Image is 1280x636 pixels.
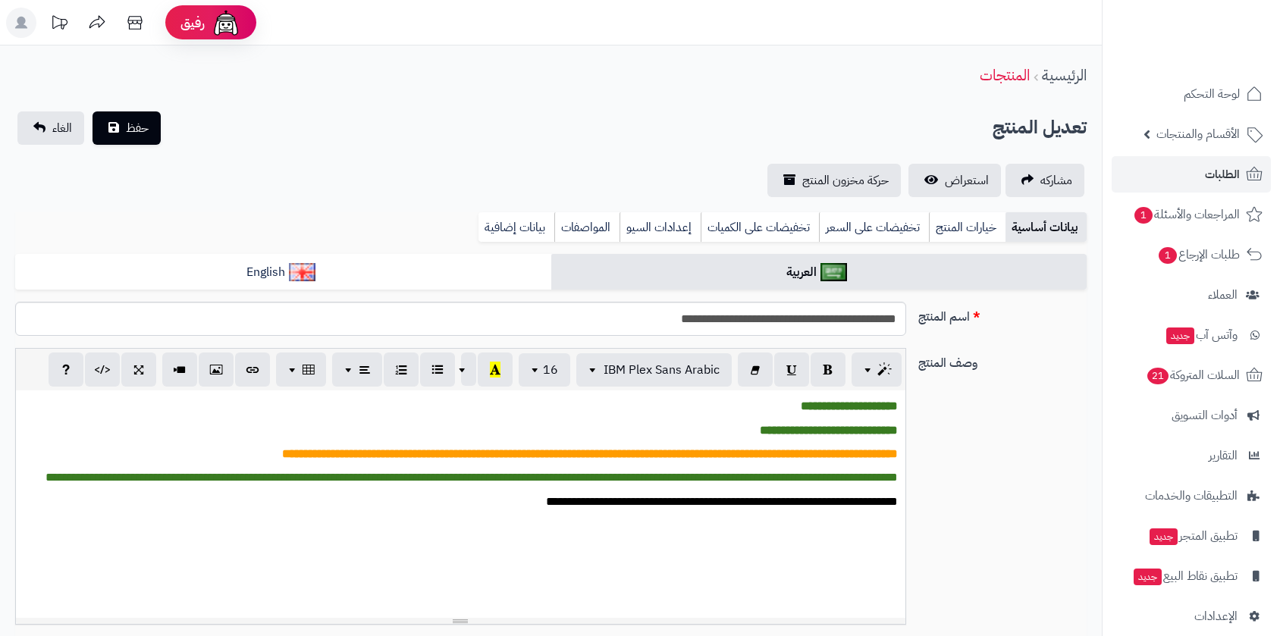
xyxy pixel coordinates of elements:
span: طلبات الإرجاع [1157,244,1240,265]
a: تخفيضات على الكميات [701,212,819,243]
span: الإعدادات [1194,606,1238,627]
span: IBM Plex Sans Arabic [604,361,720,379]
span: 16 [543,361,558,379]
a: خيارات المنتج [929,212,1005,243]
span: تطبيق المتجر [1148,525,1238,547]
span: وآتس آب [1165,324,1238,346]
span: استعراض [945,171,989,190]
a: المراجعات والأسئلة1 [1112,196,1271,233]
span: مشاركه [1040,171,1072,190]
a: العملاء [1112,277,1271,313]
button: 16 [519,353,570,387]
a: الإعدادات [1112,598,1271,634]
a: بيانات أساسية [1005,212,1087,243]
span: الطلبات [1205,164,1240,185]
img: ai-face.png [211,8,241,38]
a: الغاء [17,111,84,145]
button: IBM Plex Sans Arabic [576,353,732,387]
a: السلات المتروكة21 [1112,357,1271,393]
a: استعراض [908,164,1001,197]
span: التطبيقات والخدمات [1145,485,1238,506]
span: 21 [1147,368,1169,384]
span: التقارير [1209,445,1238,466]
img: logo-2.png [1177,41,1266,73]
a: الطلبات [1112,156,1271,193]
a: الرئيسية [1042,64,1087,86]
a: المنتجات [980,64,1030,86]
span: تطبيق نقاط البيع [1132,566,1238,587]
span: جديد [1166,327,1194,344]
span: الأقسام والمنتجات [1156,124,1240,145]
a: إعدادات السيو [620,212,701,243]
a: مشاركه [1005,164,1084,197]
a: تطبيق نقاط البيعجديد [1112,558,1271,594]
a: لوحة التحكم [1112,76,1271,112]
span: جديد [1150,528,1178,545]
span: الغاء [52,119,72,137]
span: أدوات التسويق [1172,405,1238,426]
a: أدوات التسويق [1112,397,1271,434]
a: تطبيق المتجرجديد [1112,518,1271,554]
a: المواصفات [554,212,620,243]
a: تحديثات المنصة [40,8,78,42]
span: المراجعات والأسئلة [1133,204,1240,225]
span: العملاء [1208,284,1238,305]
span: رفيق [180,14,205,32]
a: العربية [551,254,1087,291]
img: English [289,263,315,281]
span: 1 [1134,207,1153,224]
a: تخفيضات على السعر [819,212,929,243]
a: وآتس آبجديد [1112,317,1271,353]
button: حفظ [93,111,161,145]
h2: تعديل المنتج [993,112,1087,143]
span: حفظ [126,119,149,137]
span: لوحة التحكم [1184,83,1240,105]
a: طلبات الإرجاع1 [1112,237,1271,273]
a: التطبيقات والخدمات [1112,478,1271,514]
span: السلات المتروكة [1146,365,1240,386]
span: 1 [1159,247,1177,264]
a: English [15,254,551,291]
span: جديد [1134,569,1162,585]
img: العربية [820,263,847,281]
span: حركة مخزون المنتج [802,171,889,190]
a: بيانات إضافية [478,212,554,243]
label: اسم المنتج [912,302,1093,326]
a: التقارير [1112,437,1271,474]
a: حركة مخزون المنتج [767,164,901,197]
label: وصف المنتج [912,348,1093,372]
